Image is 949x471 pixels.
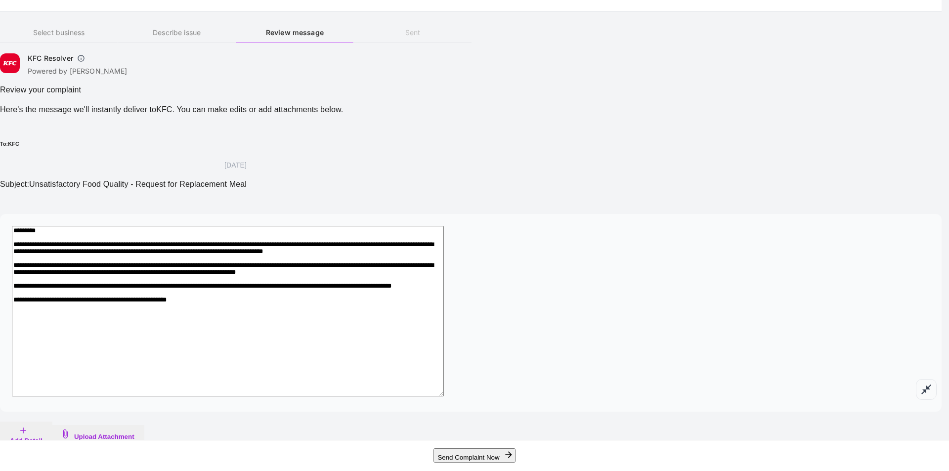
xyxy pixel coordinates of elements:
[354,27,472,38] h6: Sent
[433,448,515,463] button: Send Complaint Now
[52,425,144,444] button: Upload Attachment
[28,66,128,76] p: Powered by [PERSON_NAME]
[118,27,236,38] h6: Describe issue
[28,53,73,63] h6: KFC Resolver
[236,27,353,38] h6: Review message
